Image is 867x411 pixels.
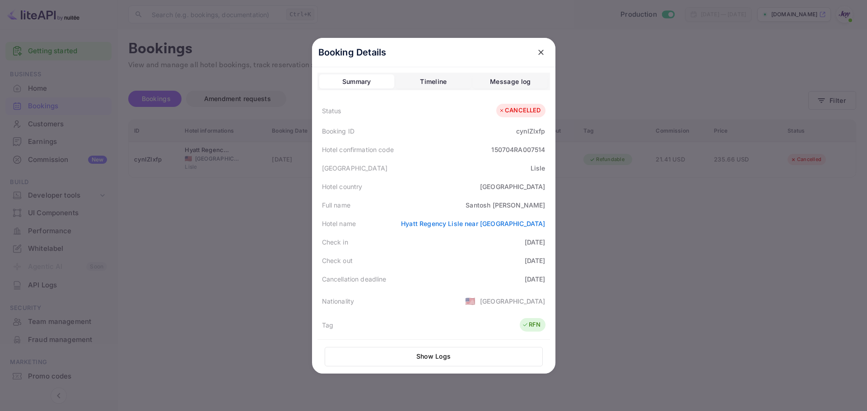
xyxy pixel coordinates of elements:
[473,74,548,89] button: Message log
[322,296,354,306] div: Nationality
[533,44,549,60] button: close
[525,274,545,284] div: [DATE]
[401,220,545,227] a: Hyatt Regency Lisle near [GEOGRAPHIC_DATA]
[491,145,545,154] div: 150704RA007514
[490,76,531,87] div: Message log
[480,296,545,306] div: [GEOGRAPHIC_DATA]
[325,347,543,366] button: Show Logs
[322,200,350,210] div: Full name
[318,46,387,59] p: Booking Details
[420,76,447,87] div: Timeline
[466,200,545,210] div: Santosh [PERSON_NAME]
[525,256,545,265] div: [DATE]
[465,293,475,309] span: United States
[342,76,371,87] div: Summary
[322,237,348,247] div: Check in
[322,126,355,136] div: Booking ID
[319,74,394,89] button: Summary
[322,163,388,173] div: [GEOGRAPHIC_DATA]
[522,320,541,329] div: RFN
[322,106,341,115] div: Status
[499,106,541,115] div: CANCELLED
[322,320,333,330] div: Tag
[322,182,363,191] div: Hotel country
[396,74,471,89] button: Timeline
[480,182,545,191] div: [GEOGRAPHIC_DATA]
[525,237,545,247] div: [DATE]
[322,219,356,228] div: Hotel name
[531,163,545,173] div: Lisle
[322,256,353,265] div: Check out
[516,126,545,136] div: cynIZIxfp
[322,274,387,284] div: Cancellation deadline
[322,145,394,154] div: Hotel confirmation code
